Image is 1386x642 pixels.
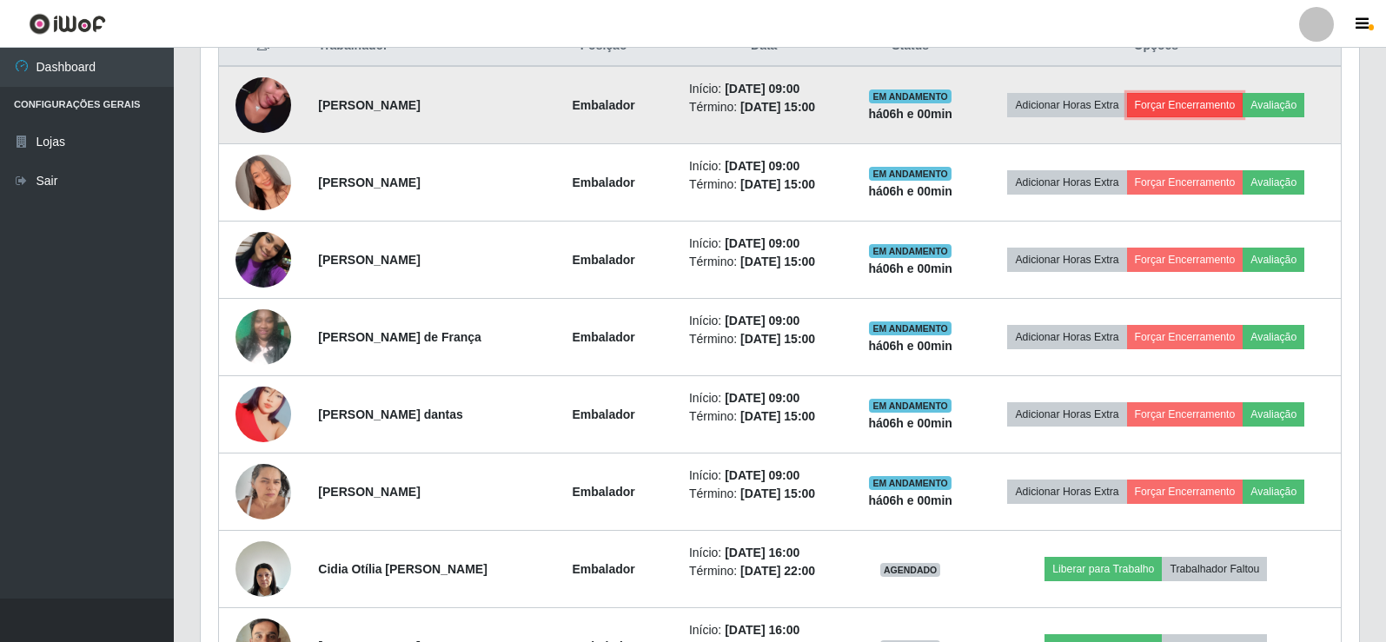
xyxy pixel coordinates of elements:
button: Forçar Encerramento [1127,248,1243,272]
time: [DATE] 16:00 [725,546,799,559]
button: Avaliação [1243,248,1304,272]
span: EM ANDAMENTO [869,399,952,413]
button: Adicionar Horas Extra [1007,402,1126,427]
span: EM ANDAMENTO [869,476,952,490]
li: Término: [689,253,839,271]
time: [DATE] 09:00 [725,82,799,96]
li: Início: [689,312,839,330]
img: 1751455620559.jpeg [235,133,291,232]
strong: há 06 h e 00 min [868,493,952,507]
li: Início: [689,80,839,98]
span: EM ANDAMENTO [869,321,952,335]
li: Início: [689,544,839,562]
li: Início: [689,235,839,253]
button: Trabalhador Faltou [1162,557,1267,581]
time: [DATE] 09:00 [725,468,799,482]
button: Forçar Encerramento [1127,325,1243,349]
button: Forçar Encerramento [1127,402,1243,427]
time: [DATE] 15:00 [740,100,815,114]
strong: [PERSON_NAME] [318,175,420,189]
li: Término: [689,330,839,348]
time: [DATE] 09:00 [725,314,799,328]
img: 1718807119279.jpeg [235,365,291,464]
button: Liberar para Trabalho [1044,557,1162,581]
strong: Embalador [572,407,634,421]
strong: há 06 h e 00 min [868,339,952,353]
button: Avaliação [1243,325,1304,349]
img: 1741963068390.jpeg [235,454,291,528]
time: [DATE] 09:00 [725,236,799,250]
li: Início: [689,157,839,175]
li: Término: [689,407,839,426]
time: [DATE] 09:00 [725,391,799,405]
span: AGENDADO [880,563,941,577]
img: 1704842067547.jpeg [235,210,291,309]
button: Adicionar Horas Extra [1007,248,1126,272]
time: [DATE] 15:00 [740,409,815,423]
span: EM ANDAMENTO [869,167,952,181]
strong: [PERSON_NAME] dantas [318,407,462,421]
strong: Embalador [572,485,634,499]
img: 1717438276108.jpeg [235,56,291,155]
strong: Embalador [572,562,634,576]
strong: [PERSON_NAME] de França [318,330,481,344]
img: 1690487685999.jpeg [235,532,291,606]
button: Forçar Encerramento [1127,480,1243,504]
strong: há 06 h e 00 min [868,416,952,430]
time: [DATE] 15:00 [740,255,815,268]
button: Adicionar Horas Extra [1007,170,1126,195]
li: Término: [689,175,839,194]
time: [DATE] 22:00 [740,564,815,578]
img: 1713098995975.jpeg [235,300,291,374]
strong: há 06 h e 00 min [868,184,952,198]
strong: há 06 h e 00 min [868,107,952,121]
strong: Cidia Otília [PERSON_NAME] [318,562,487,576]
button: Forçar Encerramento [1127,170,1243,195]
li: Término: [689,562,839,580]
strong: Embalador [572,175,634,189]
time: [DATE] 09:00 [725,159,799,173]
button: Avaliação [1243,170,1304,195]
time: [DATE] 16:00 [725,623,799,637]
strong: Embalador [572,330,634,344]
img: CoreUI Logo [29,13,106,35]
li: Início: [689,621,839,639]
span: EM ANDAMENTO [869,89,952,103]
time: [DATE] 15:00 [740,332,815,346]
strong: [PERSON_NAME] [318,98,420,112]
span: EM ANDAMENTO [869,244,952,258]
li: Término: [689,98,839,116]
button: Avaliação [1243,402,1304,427]
button: Avaliação [1243,480,1304,504]
button: Avaliação [1243,93,1304,117]
strong: Embalador [572,98,634,112]
button: Adicionar Horas Extra [1007,325,1126,349]
time: [DATE] 15:00 [740,486,815,500]
strong: há 06 h e 00 min [868,261,952,275]
time: [DATE] 15:00 [740,177,815,191]
strong: [PERSON_NAME] [318,253,420,267]
button: Adicionar Horas Extra [1007,480,1126,504]
li: Término: [689,485,839,503]
button: Adicionar Horas Extra [1007,93,1126,117]
li: Início: [689,467,839,485]
button: Forçar Encerramento [1127,93,1243,117]
strong: [PERSON_NAME] [318,485,420,499]
strong: Embalador [572,253,634,267]
li: Início: [689,389,839,407]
